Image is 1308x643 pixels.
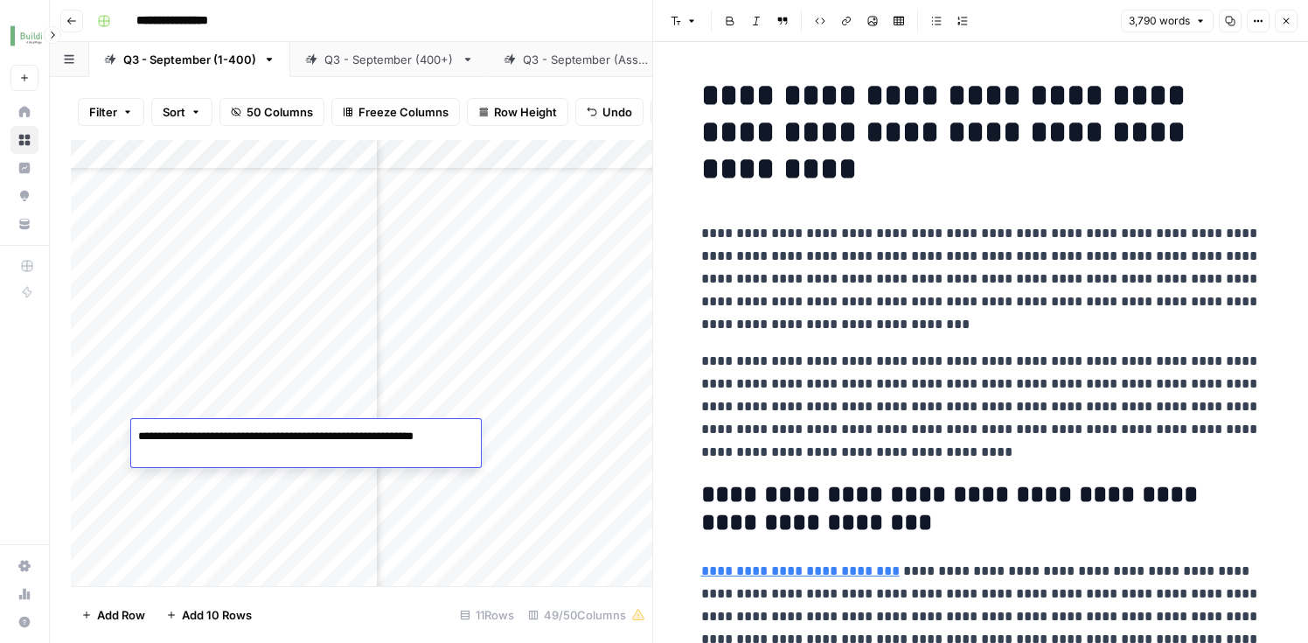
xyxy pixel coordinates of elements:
div: Q3 - September (1-400) [123,51,256,68]
a: Opportunities [10,182,38,210]
a: Usage [10,580,38,608]
button: Row Height [467,98,568,126]
span: Undo [602,103,632,121]
span: Freeze Columns [358,103,449,121]
button: 3,790 words [1121,10,1214,32]
div: 11 Rows [453,601,521,629]
a: Home [10,98,38,126]
a: Q3 - September (1-400) [89,42,290,77]
a: Q3 - September (400+) [290,42,489,77]
a: Your Data [10,210,38,238]
button: Undo [575,98,644,126]
button: Add 10 Rows [156,601,262,629]
span: Sort [163,103,185,121]
button: Workspace: Buildium [10,14,38,58]
span: 50 Columns [247,103,313,121]
button: 50 Columns [219,98,324,126]
span: Filter [89,103,117,121]
button: Add Row [71,601,156,629]
button: Help + Support [10,608,38,636]
div: Q3 - September (Assn.) [523,51,652,68]
div: Q3 - September (400+) [324,51,455,68]
img: Buildium Logo [10,20,42,52]
a: Settings [10,552,38,580]
button: Filter [78,98,144,126]
a: Browse [10,126,38,154]
div: 49/50 Columns [521,601,652,629]
button: Freeze Columns [331,98,460,126]
button: Sort [151,98,212,126]
a: Q3 - September (Assn.) [489,42,686,77]
span: 3,790 words [1129,13,1190,29]
span: Add Row [97,606,145,624]
span: Row Height [494,103,557,121]
span: Add 10 Rows [182,606,252,624]
a: Insights [10,154,38,182]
